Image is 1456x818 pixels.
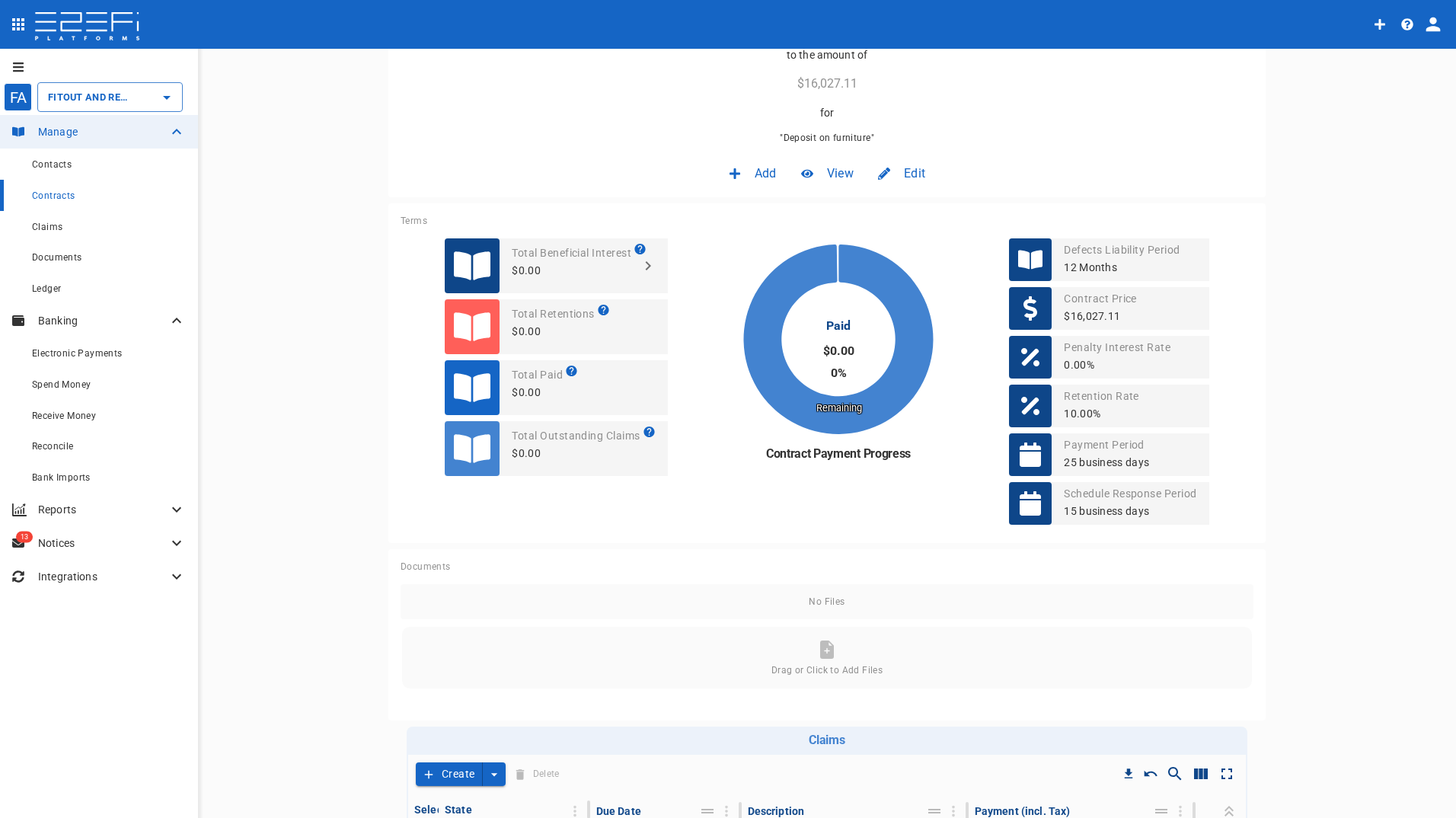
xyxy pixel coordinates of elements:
[32,379,91,390] span: Spend Money
[416,762,506,786] div: create claim type
[32,411,96,421] span: Receive Money
[16,532,33,543] span: 13
[1064,244,1180,256] span: Defects Liability Period
[38,535,168,551] p: Notices
[413,733,1241,747] h6: Claims
[755,165,777,182] span: Add
[32,190,75,201] span: Contracts
[1162,761,1188,787] button: Show/Hide search
[1064,405,1139,423] p: 10.00%
[38,502,168,517] p: Reports
[1064,308,1137,325] p: $16,027.11
[512,262,647,280] p: $0.00
[717,155,789,191] div: Add
[1139,762,1162,785] button: Reset Sorting
[401,216,427,226] span: Terms
[32,348,123,359] span: Electronic Payments
[1064,341,1170,353] span: Penalty Interest Rate
[4,83,32,111] div: FA
[1214,761,1240,787] button: Toggle full screen
[789,155,866,191] div: View
[512,247,631,259] span: Total Beneficial Interest
[44,89,133,105] input: FITOUT AND REFURBISHMENT AUSTRALIA PTY LTD PROJECT TRUST ACCOUNT GCHHS ROBINA HOPSITAL PLANT ROOM
[32,252,82,263] span: Documents
[512,323,609,340] p: $0.00
[1064,454,1149,471] p: 25 business days
[38,124,168,139] p: Manage
[1064,487,1196,500] span: Schedule Response Period
[32,222,62,232] span: Claims
[1064,439,1145,451] span: Payment Period
[1064,390,1139,402] span: Retention Rate
[1064,259,1180,276] p: 12 Months
[1064,292,1137,305] span: Contract Price
[32,283,61,294] span: Ledger
[512,369,563,381] span: Total Paid
[512,445,655,462] p: $0.00
[413,596,1241,607] span: No Files
[780,133,874,143] span: " Deposit on furniture "
[771,665,883,676] span: Drag or Click to Add Files
[512,430,640,442] span: Total Outstanding Claims
[512,308,594,320] span: Total Retentions
[156,87,177,108] button: Open
[827,165,854,182] span: View
[32,159,72,170] span: Contacts
[38,569,168,584] p: Integrations
[38,313,168,328] p: Banking
[866,155,937,191] div: Edit
[483,762,506,786] button: create claim type options
[32,472,91,483] span: Bank Imports
[512,384,578,401] p: $0.00
[904,165,925,182] span: Edit
[797,75,857,94] span: $16,027.11
[1218,804,1240,816] span: Collapse all
[416,762,483,786] button: Create
[724,446,953,461] h6: Contract Payment Progress
[1064,503,1196,520] p: 15 business days
[1188,761,1214,787] button: Show/Hide columns
[32,441,74,452] span: Reconcile
[1064,356,1170,374] p: 0.00%
[401,561,451,572] span: Documents
[787,47,867,62] p: to the amount of
[511,762,564,786] span: Delete
[1118,763,1139,784] button: Download CSV
[820,105,834,120] p: for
